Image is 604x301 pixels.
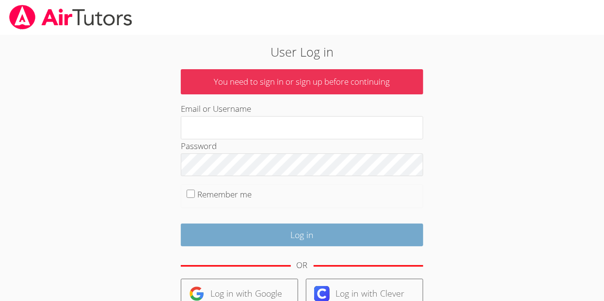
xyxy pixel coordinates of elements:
[181,140,217,151] label: Password
[181,69,423,95] p: You need to sign in or sign up before continuing
[297,258,308,272] div: OR
[8,5,133,30] img: airtutors_banner-c4298cdbf04f3fff15de1276eac7730deb9818008684d7c2e4769d2f7ddbe033.png
[139,43,465,61] h2: User Log in
[181,224,423,246] input: Log in
[197,189,252,200] label: Remember me
[181,103,251,114] label: Email or Username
